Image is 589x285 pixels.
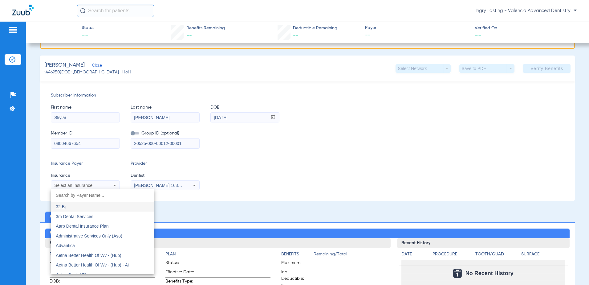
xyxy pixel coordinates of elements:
[56,233,122,238] span: Administrative Services Only (Aso)
[56,262,129,267] span: Aetna Better Health Of Wv - (Hub) - Ai
[51,189,154,202] input: dropdown search
[56,272,93,277] span: Aetna Dental Plans
[56,253,121,258] span: Aetna Better Health Of Wv - (Hub)
[558,255,589,285] iframe: Chat Widget
[56,204,66,209] span: 32 Bj
[56,214,93,219] span: 3m Dental Services
[56,243,75,248] span: Advantica
[56,224,108,229] span: Aarp Dental Insurance Plan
